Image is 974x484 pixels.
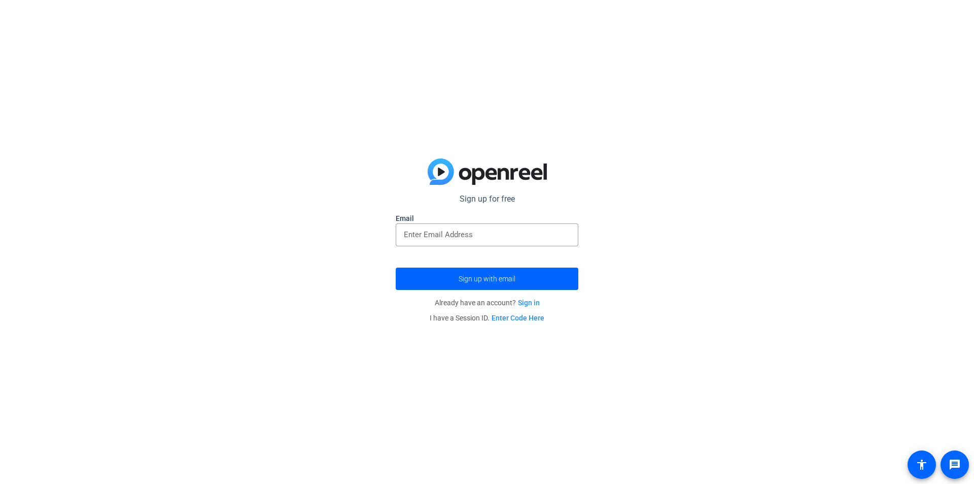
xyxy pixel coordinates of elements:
img: blue-gradient.svg [428,158,547,185]
label: Email [396,213,578,223]
span: Already have an account? [435,299,540,307]
p: Sign up for free [396,193,578,205]
input: Enter Email Address [404,229,570,241]
mat-icon: accessibility [916,459,928,471]
span: I have a Session ID. [430,314,544,322]
a: Enter Code Here [492,314,544,322]
a: Sign in [518,299,540,307]
mat-icon: message [949,459,961,471]
button: Sign up with email [396,268,578,290]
